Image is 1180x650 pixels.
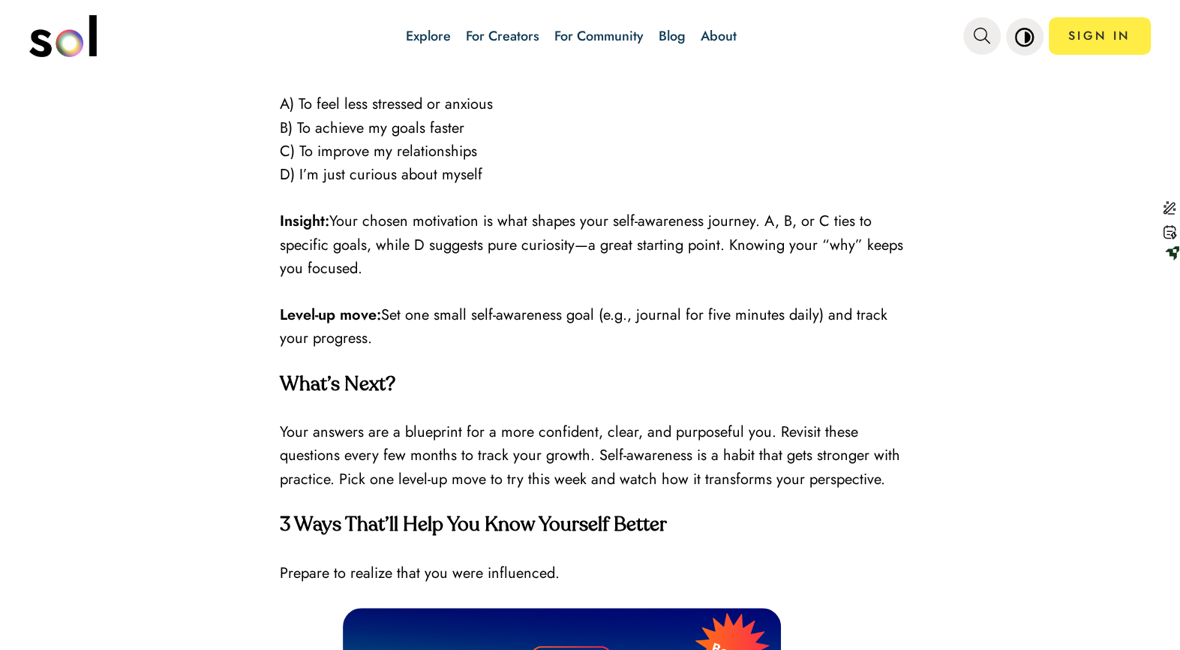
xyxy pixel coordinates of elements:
[280,117,464,139] span: B) To achieve my goals faster
[280,421,900,489] span: Your answers are a blueprint for a more confident, clear, and purposeful you. Revisit these quest...
[701,26,737,46] a: About
[280,93,493,115] span: A) To feel less stressed or anxious
[406,26,451,46] a: Explore
[466,26,539,46] a: For Creators
[554,26,644,46] a: For Community
[280,562,560,584] span: Prepare to realize that you were influenced.
[280,140,477,162] span: C) To improve my relationships
[29,10,1150,62] nav: main navigation
[280,164,482,185] span: D) I’m just curious about myself
[1049,17,1151,55] a: SIGN IN
[659,26,686,46] a: Blog
[280,304,381,326] strong: Level-up move:
[280,375,395,395] strong: What’s Next?
[280,304,887,349] span: Set one small self-awareness goal (e.g., journal for five minutes daily) and track your progress.
[280,210,903,278] span: Your chosen motivation is what shapes your self-awareness journey. A, B, or C ties to specific go...
[280,516,667,535] strong: 3 Ways That’ll Help You Know Yourself Better
[29,15,97,57] img: logo
[280,210,329,232] strong: Insight:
